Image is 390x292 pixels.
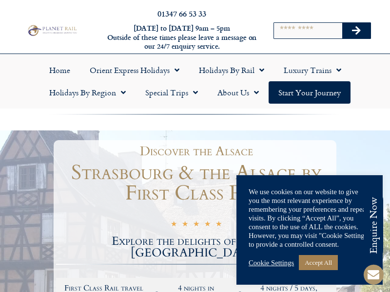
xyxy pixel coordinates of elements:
[106,24,257,51] h6: [DATE] to [DATE] 9am – 5pm Outside of these times please leave a message on our 24/7 enquiry serv...
[204,220,211,230] i: ★
[136,81,208,104] a: Special Trips
[61,145,331,158] h1: Discover the Alsace
[39,81,136,104] a: Holidays by Region
[5,59,385,104] nav: Menu
[171,220,177,230] i: ★
[157,8,206,19] a: 01347 66 53 33
[299,255,338,270] a: Accept All
[39,59,80,81] a: Home
[342,23,370,38] button: Search
[56,163,336,203] h1: Strasbourg & the Alsace by First Class Rail
[80,59,189,81] a: Orient Express Holidays
[189,59,274,81] a: Holidays by Rail
[56,236,336,259] h2: Explore the delights of historic [GEOGRAPHIC_DATA]
[269,81,351,104] a: Start your Journey
[193,220,199,230] i: ★
[26,24,78,36] img: Planet Rail Train Holidays Logo
[208,81,269,104] a: About Us
[171,219,222,230] div: 5/5
[215,220,222,230] i: ★
[274,59,351,81] a: Luxury Trains
[182,220,188,230] i: ★
[249,258,294,267] a: Cookie Settings
[249,187,370,249] div: We use cookies on our website to give you the most relevant experience by remembering your prefer...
